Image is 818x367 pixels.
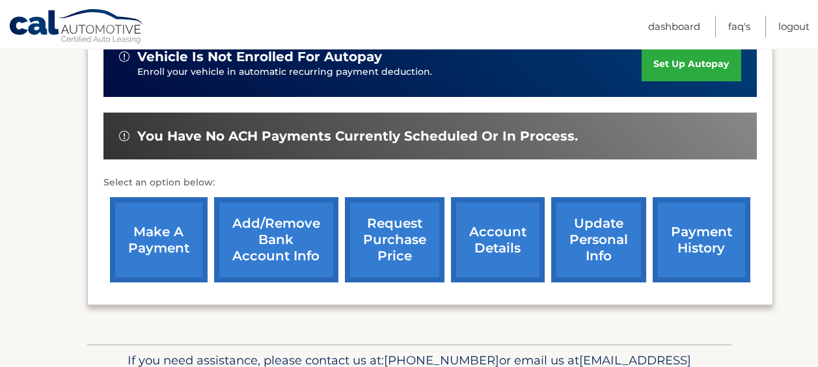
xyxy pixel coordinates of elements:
img: alert-white.svg [119,51,130,62]
a: payment history [653,197,750,282]
a: FAQ's [728,16,750,37]
a: set up autopay [642,47,741,81]
a: Cal Automotive [8,8,145,46]
a: update personal info [551,197,646,282]
span: You have no ACH payments currently scheduled or in process. [137,128,578,144]
a: request purchase price [345,197,444,282]
img: alert-white.svg [119,131,130,141]
span: vehicle is not enrolled for autopay [137,49,382,65]
a: account details [451,197,545,282]
p: Enroll your vehicle in automatic recurring payment deduction. [137,65,642,79]
a: Add/Remove bank account info [214,197,338,282]
a: make a payment [110,197,208,282]
p: Select an option below: [103,175,757,191]
a: Logout [778,16,810,37]
a: Dashboard [648,16,700,37]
